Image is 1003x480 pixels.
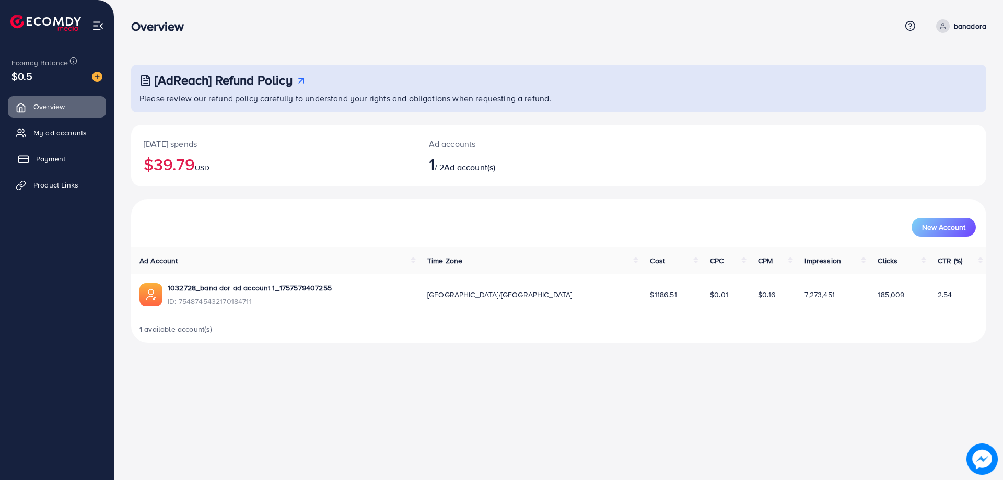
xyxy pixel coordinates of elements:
a: banadora [932,19,986,33]
span: $0.01 [710,289,728,300]
span: $0.5 [11,68,33,84]
p: Ad accounts [429,137,617,150]
span: [GEOGRAPHIC_DATA]/[GEOGRAPHIC_DATA] [427,289,573,300]
span: CPM [758,255,773,266]
span: CTR (%) [938,255,962,266]
a: Overview [8,96,106,117]
a: Payment [8,148,106,169]
span: Overview [33,101,65,112]
button: New Account [912,218,976,237]
img: logo [10,15,81,31]
a: Product Links [8,174,106,195]
span: Ad Account [139,255,178,266]
span: 1 [429,152,435,176]
h2: / 2 [429,154,617,174]
span: Impression [804,255,841,266]
span: CPC [710,255,724,266]
p: Please review our refund policy carefully to understand your rights and obligations when requesti... [139,92,980,104]
span: Product Links [33,180,78,190]
span: Ad account(s) [444,161,495,173]
span: Clicks [878,255,897,266]
span: 7,273,451 [804,289,834,300]
span: $0.16 [758,289,775,300]
span: USD [195,162,209,173]
span: 185,009 [878,289,904,300]
span: Payment [36,154,65,164]
span: ID: 7548745432170184711 [168,296,332,307]
span: Ecomdy Balance [11,57,68,68]
a: My ad accounts [8,122,106,143]
span: Cost [650,255,665,266]
p: [DATE] spends [144,137,404,150]
span: 1 available account(s) [139,324,213,334]
img: image [966,443,998,475]
a: 1032728_bana dor ad account 1_1757579407255 [168,283,332,293]
span: My ad accounts [33,127,87,138]
span: $1186.51 [650,289,677,300]
span: New Account [922,224,965,231]
img: image [92,72,102,82]
img: menu [92,20,104,32]
span: Time Zone [427,255,462,266]
h3: [AdReach] Refund Policy [155,73,293,88]
span: 2.54 [938,289,952,300]
h3: Overview [131,19,192,34]
h2: $39.79 [144,154,404,174]
p: banadora [954,20,986,32]
img: ic-ads-acc.e4c84228.svg [139,283,162,306]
